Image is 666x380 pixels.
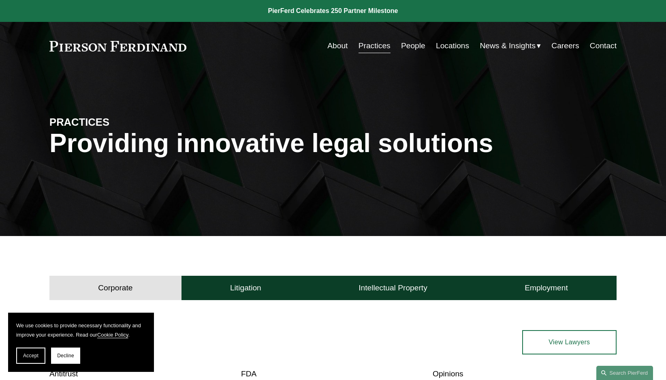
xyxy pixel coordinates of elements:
a: Locations [436,38,469,54]
span: Decline [57,353,74,359]
a: Practices [359,38,391,54]
h4: Litigation [230,283,261,293]
a: Search this site [596,366,653,380]
a: FDA [241,369,256,378]
section: Cookie banner [8,313,154,372]
p: We use cookies to provide necessary functionality and improve your experience. Read our . [16,321,146,339]
button: Decline [51,348,80,364]
h1: Providing innovative legal solutions [49,129,617,158]
a: Antitrust [49,369,78,378]
a: About [327,38,348,54]
a: Cookie Policy [97,332,128,338]
h4: Intellectual Property [359,283,427,293]
a: Opinions [433,369,463,378]
button: Accept [16,348,45,364]
h4: PRACTICES [49,116,191,129]
h4: Employment [525,283,568,293]
a: Contact [590,38,617,54]
span: Accept [23,353,38,359]
a: folder dropdown [480,38,541,54]
a: View Lawyers [522,330,617,354]
span: News & Insights [480,39,536,53]
h4: Corporate [98,283,132,293]
a: People [401,38,425,54]
a: Careers [551,38,579,54]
